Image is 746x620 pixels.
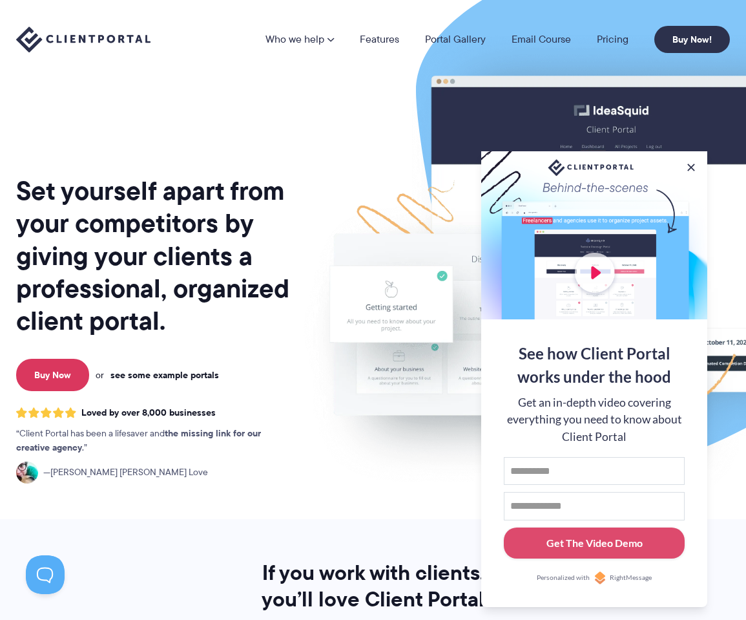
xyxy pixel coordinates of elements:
a: Features [360,34,399,45]
span: or [96,369,104,381]
a: Personalized withRightMessage [504,572,685,584]
a: Buy Now! [654,26,730,53]
a: Email Course [512,34,571,45]
div: Get an in-depth video covering everything you need to know about Client Portal [504,394,685,445]
a: Pricing [597,34,628,45]
iframe: Toggle Customer Support [26,555,65,594]
a: see some example portals [110,369,219,381]
span: Personalized with [537,573,590,583]
span: Loved by over 8,000 businesses [81,407,216,418]
div: See how Client Portal works under the hood [504,342,685,389]
h2: If you work with clients, you’ll love Client Portal [234,560,512,612]
p: Client Portal has been a lifesaver and . [16,427,287,455]
span: RightMessage [610,573,652,583]
strong: the missing link for our creative agency [16,426,261,454]
span: [PERSON_NAME] [PERSON_NAME] Love [43,465,208,480]
a: Portal Gallery [425,34,486,45]
h1: Set yourself apart from your competitors by giving your clients a professional, organized client ... [16,175,302,337]
div: Get The Video Demo [546,535,643,551]
a: Buy Now [16,359,89,391]
a: Who we help [265,34,334,45]
img: Personalized with RightMessage [594,572,606,584]
button: Get The Video Demo [504,528,685,559]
